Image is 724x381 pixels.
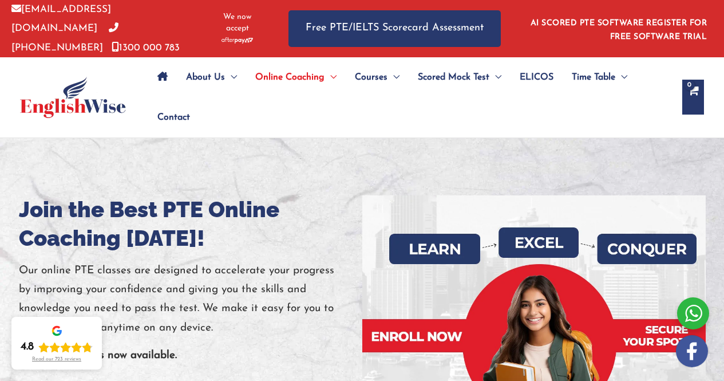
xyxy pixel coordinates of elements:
a: Free PTE/IELTS Scorecard Assessment [288,10,501,46]
span: Time Table [572,57,615,97]
a: ELICOS [511,57,563,97]
span: Menu Toggle [615,57,627,97]
div: Rating: 4.8 out of 5 [21,340,93,354]
span: ELICOS [520,57,553,97]
span: Online Coaching [255,57,325,97]
span: Menu Toggle [489,57,501,97]
a: [PHONE_NUMBER] [11,23,118,52]
nav: Site Navigation: Main Menu [148,57,671,138]
a: Contact [148,97,190,138]
a: AI SCORED PTE SOFTWARE REGISTER FOR FREE SOFTWARE TRIAL [531,19,707,41]
aside: Header Widget 1 [524,10,713,47]
span: Courses [355,57,387,97]
a: [EMAIL_ADDRESS][DOMAIN_NAME] [11,5,111,33]
span: Menu Toggle [225,57,237,97]
b: is now available. [97,350,177,361]
span: Scored Mock Test [418,57,489,97]
a: Scored Mock TestMenu Toggle [409,57,511,97]
span: About Us [186,57,225,97]
div: 4.8 [21,340,34,354]
img: Afterpay-Logo [221,37,253,44]
a: 1300 000 783 [112,43,180,53]
a: View Shopping Cart, empty [682,80,704,115]
a: About UsMenu Toggle [177,57,246,97]
span: Menu Toggle [325,57,337,97]
span: We now accept [215,11,260,34]
img: cropped-ew-logo [20,77,126,118]
img: white-facebook.png [676,335,708,367]
span: Contact [157,97,190,138]
a: Time TableMenu Toggle [563,57,636,97]
p: Our online PTE classes are designed to accelerate your progress by improving your confidence and ... [19,261,362,337]
div: Read our 723 reviews [32,356,81,363]
a: CoursesMenu Toggle [346,57,409,97]
span: Menu Toggle [387,57,399,97]
a: Online CoachingMenu Toggle [246,57,346,97]
h1: Join the Best PTE Online Coaching [DATE]! [19,195,362,253]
